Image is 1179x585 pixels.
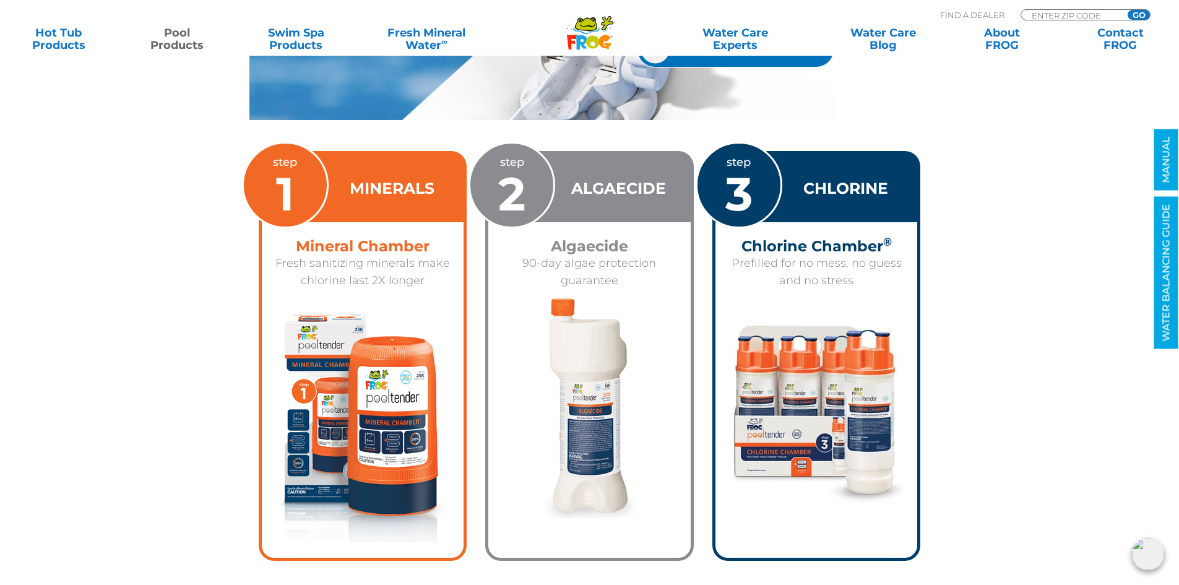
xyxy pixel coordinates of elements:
p: step [498,154,525,217]
a: AboutFROG [956,27,1048,51]
h3: CHLORINE [803,178,888,199]
h4: Algaecide [498,238,681,254]
img: pool-tender-step-3 [728,314,905,512]
span: 3 [725,165,753,222]
h4: Mineral Chamber [271,238,455,254]
a: Water CareBlog [837,27,929,51]
a: MANUAL [1154,129,1178,191]
a: ContactFROG [1074,27,1167,51]
p: 90-day algae protection guarantee [498,254,681,289]
input: Zip Code Form [1030,10,1114,20]
a: WATER BALANCING GUIDE [1154,197,1178,349]
a: Water CareExperts [660,27,810,51]
h4: Chlorine Chamber [725,238,909,254]
p: step [273,154,297,217]
p: Fresh sanitizing minerals make chlorine last 2X longer [271,254,455,289]
span: 1 [276,165,294,222]
span: 2 [498,165,525,222]
img: pool-tender-step-2 [538,298,641,518]
img: pool-tender-step-1 [279,314,446,542]
p: step [725,154,753,217]
input: GO [1128,10,1150,20]
a: Swim SpaProducts [250,27,342,51]
a: PoolProducts [131,27,223,51]
a: Fresh MineralWater∞ [368,27,484,51]
p: Find A Dealer [940,9,1004,20]
sup: ® [883,235,892,249]
h3: MINERALS [350,178,434,199]
sup: ∞ [441,37,447,46]
img: openIcon [1132,538,1164,570]
p: Prefilled for no mess, no guess and no stress [725,254,909,289]
a: Hot TubProducts [12,27,105,51]
h3: ALGAECIDE [571,178,666,199]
